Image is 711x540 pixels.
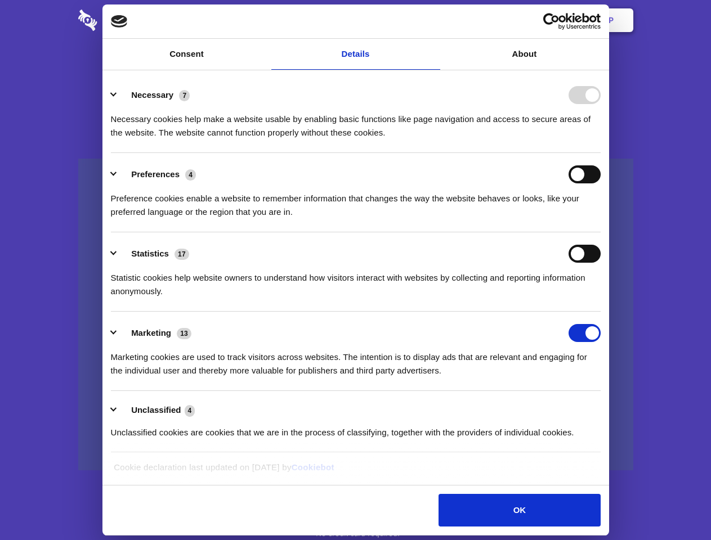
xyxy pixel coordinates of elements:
label: Necessary [131,90,173,100]
a: Details [271,39,440,70]
span: 7 [179,90,190,101]
span: 4 [185,169,196,181]
img: logo [111,15,128,28]
a: Pricing [330,3,379,38]
span: 4 [185,405,195,416]
div: Preference cookies enable a website to remember information that changes the way the website beha... [111,183,601,219]
a: Wistia video thumbnail [78,159,633,471]
h1: Eliminate Slack Data Loss. [78,51,633,91]
button: OK [439,494,600,526]
div: Marketing cookies are used to track visitors across websites. The intention is to display ads tha... [111,342,601,377]
div: Unclassified cookies are cookies that we are in the process of classifying, together with the pro... [111,417,601,439]
a: Login [511,3,560,38]
button: Necessary (7) [111,86,197,104]
a: Usercentrics Cookiebot - opens in a new window [502,13,601,30]
a: Contact [457,3,508,38]
span: 13 [177,328,191,339]
iframe: Drift Widget Chat Controller [655,484,697,526]
button: Statistics (17) [111,245,196,263]
a: About [440,39,609,70]
button: Unclassified (4) [111,403,202,417]
span: 17 [175,249,189,260]
a: Consent [102,39,271,70]
img: logo-wordmark-white-trans-d4663122ce5f474addd5e946df7df03e33cb6a1c49d2221995e7729f52c070b2.svg [78,10,175,31]
label: Preferences [131,169,180,179]
div: Necessary cookies help make a website usable by enabling basic functions like page navigation and... [111,104,601,139]
div: Cookie declaration last updated on [DATE] by [105,461,606,483]
button: Marketing (13) [111,324,199,342]
label: Marketing [131,328,171,337]
a: Cookiebot [292,462,334,472]
button: Preferences (4) [111,165,203,183]
h4: Auto-redaction of sensitive data, encrypted data sharing and self-destructing private chats. Shar... [78,102,633,139]
label: Statistics [131,249,169,258]
div: Statistic cookies help website owners to understand how visitors interact with websites by collec... [111,263,601,298]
